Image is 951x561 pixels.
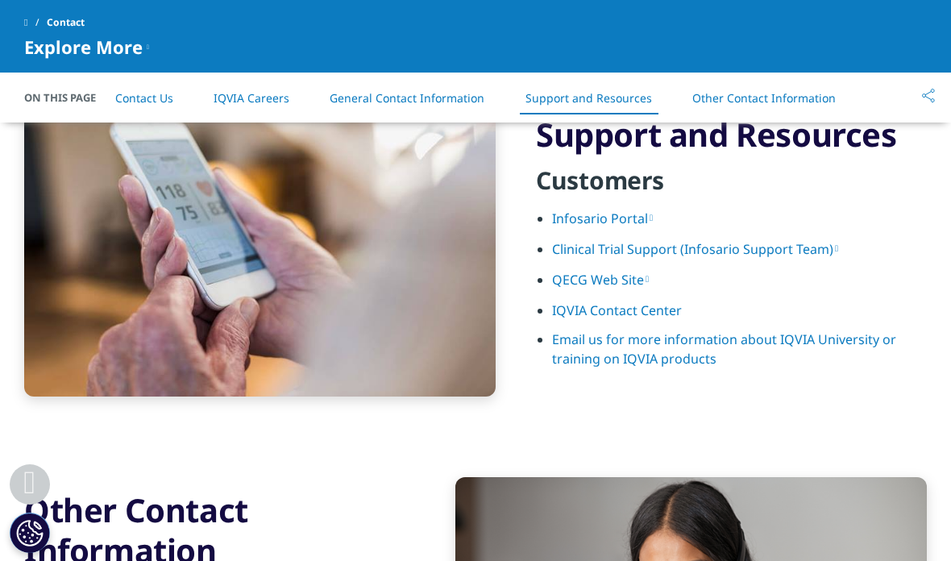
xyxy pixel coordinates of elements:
[330,90,484,106] a: General Contact Information
[552,271,649,289] a: QECG Web Site
[214,90,289,106] a: IQVIA Careers
[536,114,927,155] h3: Support and Resources
[47,8,85,37] span: Contact
[115,90,173,106] a: Contact Us
[24,95,496,397] img: Using smartphone
[552,330,896,368] a: Email us for more information about IQVIA University or training on IQVIA products
[552,240,838,258] a: Clinical Trial Support (Infosario Support Team)
[692,90,836,106] a: Other Contact Information
[525,90,652,106] a: Support and Resources
[552,301,682,319] a: IQVIA Contact Center
[10,513,50,553] button: Cookies Settings
[24,89,113,106] span: On This Page
[552,210,653,227] a: Infosario Portal
[536,164,927,209] h4: Customers
[24,37,143,56] span: Explore More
